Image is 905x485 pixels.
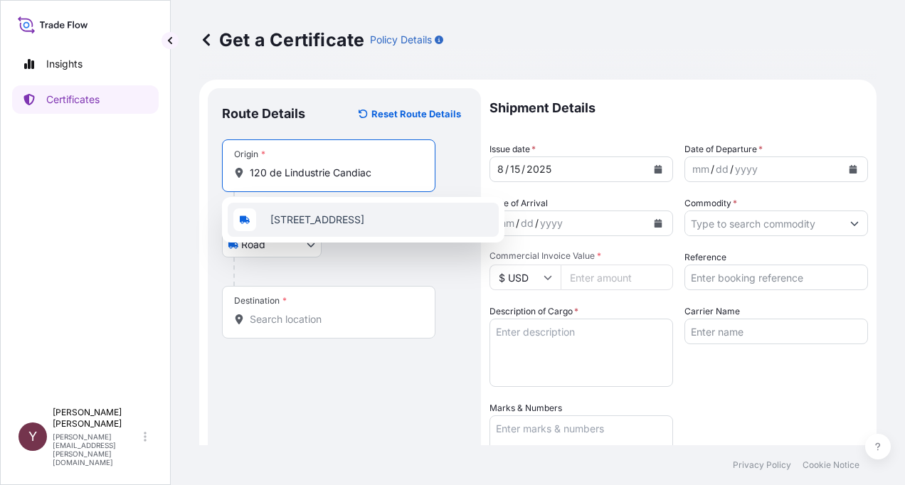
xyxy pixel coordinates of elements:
input: Destination [250,312,418,326]
div: day, [509,161,522,178]
div: / [535,215,539,232]
label: Carrier Name [684,304,740,319]
span: Issue date [489,142,536,156]
p: Insights [46,57,83,71]
button: Select transport [222,232,322,257]
input: Type to search commodity [685,210,842,236]
span: Date of Arrival [489,196,548,210]
input: Origin [250,166,418,180]
label: Reference [684,250,726,265]
div: Destination [234,295,287,307]
span: Commercial Invoice Value [489,250,673,262]
p: Reset Route Details [371,107,461,121]
p: Shipment Details [489,88,868,128]
button: Calendar [842,158,864,181]
p: Get a Certificate [199,28,364,51]
p: Cookie Notice [803,459,859,471]
div: / [730,161,734,178]
div: / [505,161,509,178]
button: Calendar [647,158,670,181]
p: Certificates [46,92,100,107]
div: month, [496,161,505,178]
input: Enter amount [561,265,673,290]
button: Calendar [647,212,670,235]
div: Origin [234,149,265,160]
div: / [711,161,714,178]
div: / [522,161,525,178]
div: / [516,215,519,232]
div: day, [519,215,535,232]
span: Road [241,238,265,252]
label: Description of Cargo [489,304,578,319]
span: [STREET_ADDRESS] [270,213,364,227]
div: month, [691,161,711,178]
div: year, [525,161,553,178]
div: month, [496,215,516,232]
span: Y [28,430,37,444]
button: Show suggestions [842,210,867,236]
p: [PERSON_NAME][EMAIL_ADDRESS][PERSON_NAME][DOMAIN_NAME] [53,432,141,467]
p: Policy Details [370,33,432,47]
span: Date of Departure [684,142,763,156]
p: Route Details [222,105,305,122]
input: Enter name [684,319,868,344]
div: day, [714,161,730,178]
input: Enter booking reference [684,265,868,290]
p: Privacy Policy [733,459,791,471]
label: Marks & Numbers [489,401,562,415]
div: year, [539,215,564,232]
div: Show suggestions [222,197,504,242]
p: [PERSON_NAME] [PERSON_NAME] [53,407,141,430]
label: Commodity [684,196,737,210]
div: year, [734,161,759,178]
